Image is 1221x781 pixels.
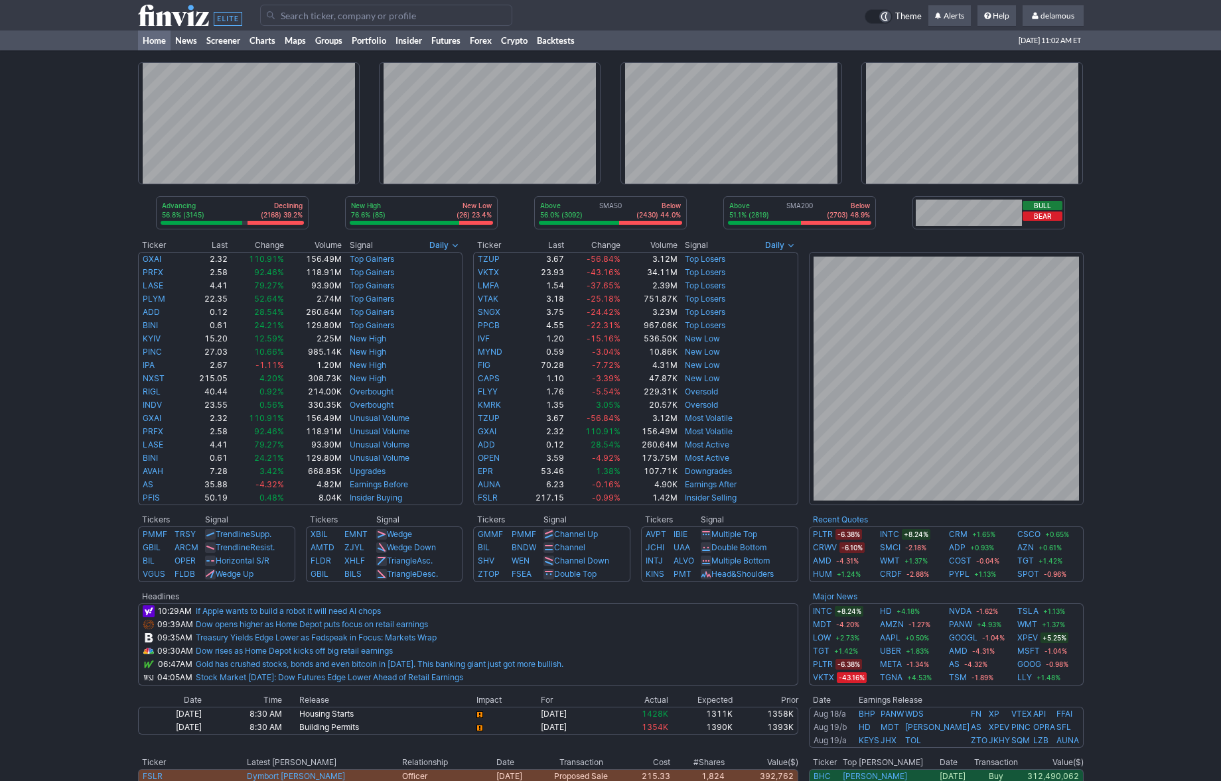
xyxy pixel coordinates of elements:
a: VGUS [143,569,165,579]
td: 15.20 [182,332,228,345]
span: 28.54% [254,307,284,317]
p: Above [729,201,769,210]
a: Multiple Bottom [711,556,770,566]
a: Backtests [532,30,579,50]
a: SNGX [478,307,500,317]
a: EPR [478,466,493,476]
a: ADD [478,440,495,450]
a: Downgrades [685,466,732,476]
a: AUNA [1056,735,1079,745]
a: LASE [143,440,163,450]
p: Below [636,201,681,210]
a: SPOT [1017,568,1039,581]
a: Crypto [496,30,532,50]
th: Volume [285,239,342,252]
a: FLYY [478,387,498,396]
span: delamous [1041,11,1074,21]
p: Advancing [162,201,204,210]
a: Earnings Before [350,479,408,489]
td: 118.91M [285,266,342,279]
p: 56.0% (3092) [540,210,583,219]
a: TGNA [880,671,902,684]
a: VKTX [478,267,499,277]
a: Major News [813,591,857,601]
a: Most Active [685,440,729,450]
a: Top Gainers [350,307,394,317]
a: Wedge Down [387,542,436,552]
a: BINI [143,453,158,463]
a: MYND [478,347,502,357]
td: 129.80M [285,319,342,332]
a: Wedge Up [216,569,253,579]
td: 4.55 [519,319,565,332]
a: TriangleDesc. [387,569,438,579]
a: VKTX [813,671,834,684]
a: AUNA [478,479,500,489]
a: TGT [1017,554,1034,568]
div: SMA200 [728,201,871,221]
span: Asc. [417,556,433,566]
a: IBIE [674,529,687,539]
td: 0.12 [182,306,228,319]
a: BNDW [512,542,536,552]
td: 3.23M [621,306,678,319]
a: INTJ [646,556,663,566]
a: Maps [280,30,311,50]
a: SFL [1056,722,1071,732]
a: Aug 18/a [814,709,846,719]
a: INTC [813,605,832,618]
a: Treasury Yields Edge Lower as Fedspeak in Focus: Markets Wrap [196,632,437,642]
td: 3.75 [519,306,565,319]
a: Top Losers [685,254,725,264]
span: Daily [765,239,784,252]
a: Top Gainers [350,280,394,290]
a: TSLA [1017,605,1039,618]
a: AVPT [646,529,666,539]
td: 22.35 [182,292,228,306]
a: IPA [143,360,155,370]
a: FN [971,709,981,719]
a: AMD [949,644,968,658]
td: 751.87K [621,292,678,306]
a: HUM [813,568,832,581]
a: ZTOP [478,569,500,579]
a: GBIL [143,542,161,552]
a: Overbought [350,387,394,396]
td: 4.41 [182,279,228,292]
a: AMTD [311,542,334,552]
a: BHP [859,709,875,719]
span: Signal [350,240,373,251]
a: Top Losers [685,280,725,290]
a: New High [350,333,386,343]
a: MDT [813,618,831,631]
a: IVF [478,333,490,343]
p: 56.8% (3145) [162,210,204,219]
a: Most Volatile [685,426,733,436]
a: Earnings After [685,479,737,489]
a: XP [989,709,999,719]
a: PYPL [949,568,970,581]
a: Alerts [928,5,971,27]
span: -37.65% [587,280,620,290]
a: BHC [814,771,831,781]
p: Below [827,201,870,210]
a: PINC [1011,722,1031,732]
td: 2.39M [621,279,678,292]
a: Most Volatile [685,413,733,423]
td: 1.54 [519,279,565,292]
a: Overbought [350,400,394,410]
a: AS [949,658,960,671]
a: GOOG [1017,658,1041,671]
a: AAPL [880,631,900,644]
th: Ticker [138,239,182,252]
a: TRSY [175,529,196,539]
p: New Low [457,201,492,210]
a: TrendlineSupp. [216,529,271,539]
a: Recent Quotes [813,514,868,524]
a: LMFA [478,280,499,290]
a: Gold has crushed stocks, bonds and even bitcoin in [DATE]. This banking giant just got more bullish. [196,659,563,669]
a: New Low [685,360,720,370]
span: Desc. [417,569,438,579]
a: CSCO [1017,528,1041,541]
